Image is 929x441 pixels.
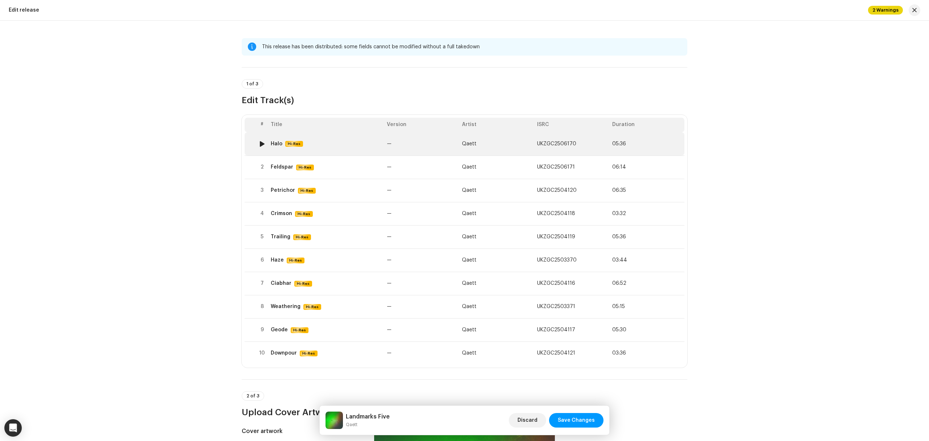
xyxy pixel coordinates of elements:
span: Hi-Res [296,211,312,217]
th: Duration [609,118,684,132]
img: 53ad911a-657a-4ebd-abfd-84451652f28b [326,412,343,429]
span: Qaett [462,234,476,239]
div: Crimson [271,211,292,217]
span: 03:36 [612,350,626,356]
span: 06:14 [612,164,626,170]
span: Hi-Res [297,165,313,170]
div: Halo [271,141,282,147]
span: Qaett [462,304,476,309]
span: Discard [517,413,537,428]
span: Qaett [462,281,476,286]
span: Qaett [462,141,476,146]
div: Haze [271,257,284,263]
th: Version [384,118,459,132]
span: Hi-Res [294,234,310,240]
span: 06:35 [612,187,626,193]
span: Qaett [462,211,476,216]
span: Qaett [462,165,476,170]
span: — [387,327,392,332]
th: Title [268,118,384,132]
span: — [387,351,392,356]
span: UKZGC2503371 [537,304,575,309]
div: Downpour [271,350,297,356]
span: 05:30 [612,327,626,333]
span: UKZGC2503370 [537,258,577,263]
div: Open Intercom Messenger [4,419,22,437]
div: Feldspar [271,164,293,170]
span: UKZGC2504121 [537,351,575,356]
span: 05:36 [612,141,626,147]
button: Discard [509,413,546,428]
div: Geode [271,327,288,333]
small: Landmarks Five [346,421,390,428]
span: — [387,188,392,193]
div: Weathering [271,304,300,309]
span: — [387,141,392,146]
h3: Edit Track(s) [242,94,687,106]
span: Save Changes [558,413,595,428]
span: 03:32 [612,211,626,217]
span: — [387,165,392,170]
span: Qaett [462,188,476,193]
div: This release has been distributed: some fields cannot be modified without a full takedown [262,43,682,51]
span: UKZGC2506170 [537,141,576,146]
span: Qaett [462,351,476,356]
h5: Landmarks Five [346,412,390,421]
span: Hi-Res [304,304,320,310]
div: Ciabhar [271,280,291,286]
span: Qaett [462,327,476,332]
span: UKZGC2504117 [537,327,575,332]
span: Hi-Res [287,258,304,263]
span: — [387,234,392,239]
span: — [387,211,392,216]
div: Petrichor [271,187,295,193]
span: — [387,258,392,263]
span: Qaett [462,258,476,263]
span: Hi-Res [286,141,302,147]
span: UKZGC2504120 [537,188,577,193]
th: Artist [459,118,534,132]
span: Hi-Res [295,281,311,287]
div: Trailing [271,234,290,240]
span: 03:44 [612,257,627,263]
span: Hi-Res [291,327,308,333]
h5: Cover artwork [242,427,363,436]
span: 2 of 3 [246,394,259,398]
span: 05:36 [612,234,626,240]
span: UKZGC2504118 [537,211,575,216]
span: UKZGC2504119 [537,234,575,239]
h3: Upload Cover Artwork [242,406,687,418]
span: Hi-Res [299,188,315,194]
span: Hi-Res [300,351,317,356]
th: # [256,118,268,132]
span: — [387,281,392,286]
span: 1 of 3 [246,82,258,86]
span: UKZGC2506171 [537,165,575,170]
span: UKZGC2504116 [537,281,575,286]
th: ISRC [534,118,609,132]
span: — [387,304,392,309]
span: 05:15 [612,304,625,309]
button: Save Changes [549,413,603,428]
span: 06:52 [612,280,626,286]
